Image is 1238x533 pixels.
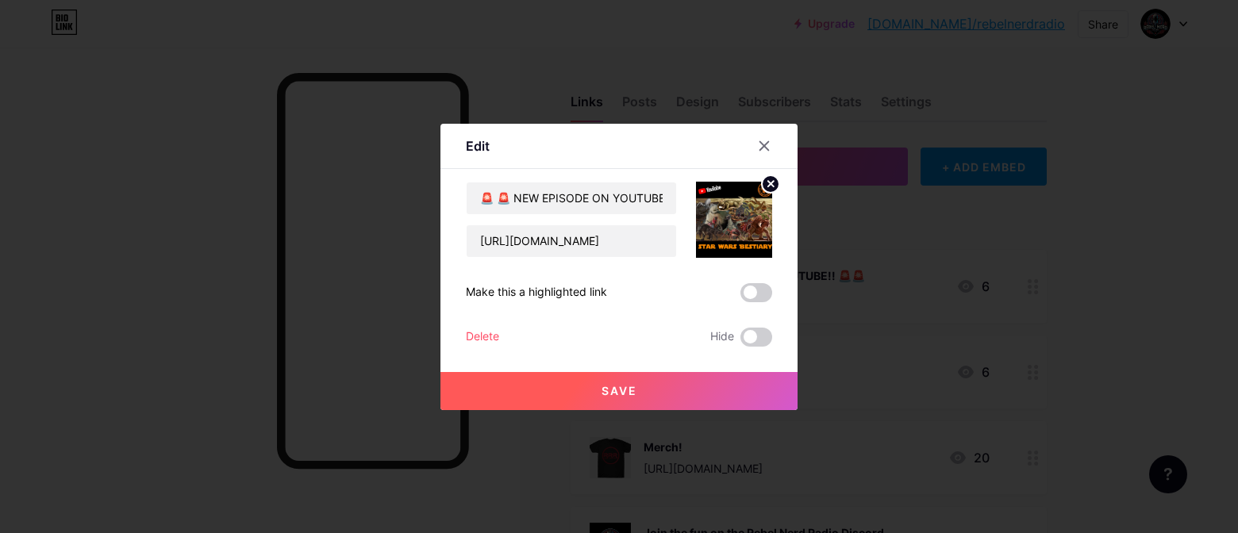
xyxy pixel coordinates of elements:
[466,283,607,302] div: Make this a highlighted link
[440,372,798,410] button: Save
[696,182,772,258] img: link_thumbnail
[710,328,734,347] span: Hide
[602,384,637,397] span: Save
[466,136,490,155] div: Edit
[467,182,676,214] input: Title
[466,328,499,347] div: Delete
[467,225,676,257] input: URL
